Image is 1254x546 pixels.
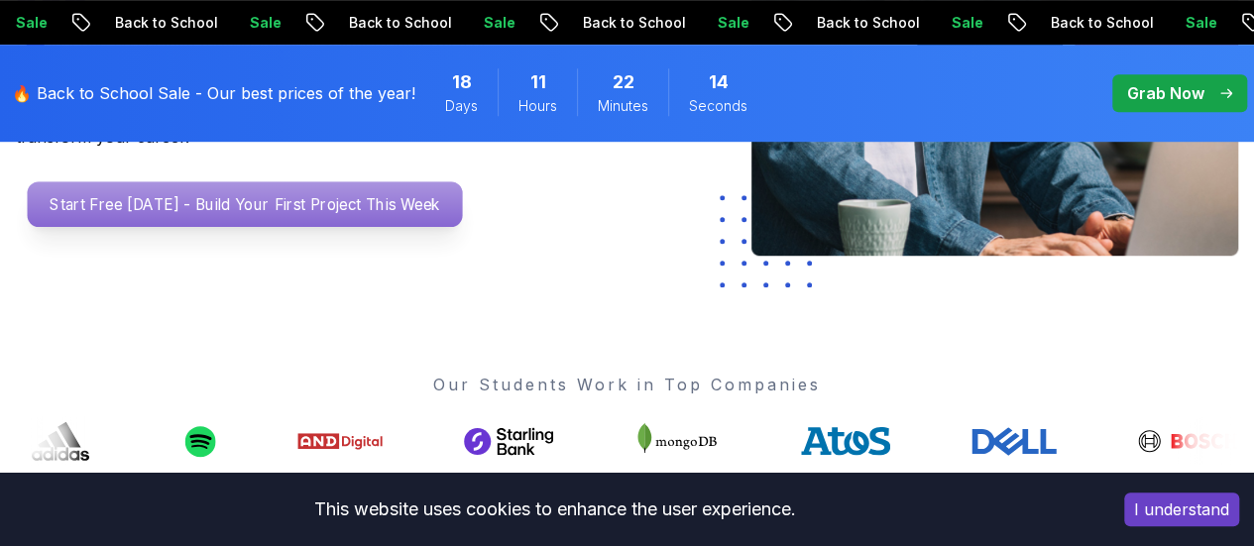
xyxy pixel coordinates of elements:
p: Back to School [559,13,694,33]
span: Seconds [689,96,747,116]
span: Days [445,96,478,116]
p: Back to School [1027,13,1162,33]
p: 🔥 Back to School Sale - Our best prices of the year! [12,81,415,105]
div: This website uses cookies to enhance the user experience. [15,488,1094,531]
span: 14 Seconds [709,68,729,96]
p: Sale [1162,13,1225,33]
span: 18 Days [452,68,472,96]
span: Hours [518,96,557,116]
span: Minutes [598,96,648,116]
p: Sale [694,13,757,33]
button: Accept cookies [1124,492,1239,526]
span: 22 Minutes [613,68,634,96]
p: Sale [460,13,523,33]
p: Grab Now [1127,81,1204,105]
p: Sale [226,13,289,33]
p: Our Students Work in Top Companies [16,373,1238,396]
p: Back to School [793,13,928,33]
p: Back to School [91,13,226,33]
a: Start Free [DATE] - Build Your First Project This Week [28,181,463,227]
span: 11 Hours [530,68,546,96]
p: Sale [928,13,991,33]
p: Back to School [325,13,460,33]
